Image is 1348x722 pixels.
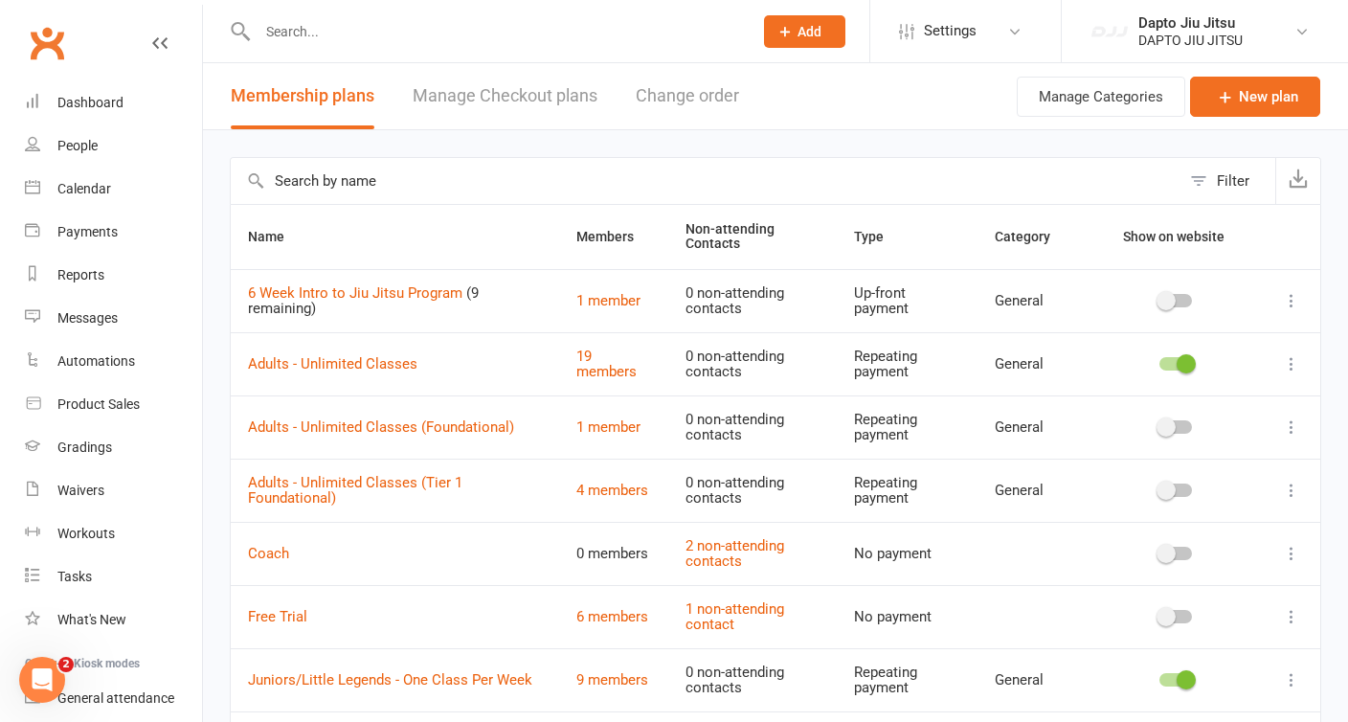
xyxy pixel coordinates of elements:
div: Dashboard [57,95,124,110]
td: 0 non-attending contacts [668,395,836,459]
a: Dashboard [25,81,202,124]
a: Automations [25,340,202,383]
a: Calendar [25,168,202,211]
a: General attendance kiosk mode [25,677,202,720]
td: General [977,269,1089,332]
span: (9 remaining) [248,284,479,318]
a: Adults - Unlimited Classes [248,355,417,372]
img: thumb_image1723000370.png [1090,12,1129,51]
a: 6 Week Intro to Jiu Jitsu Program [248,284,462,302]
td: General [977,395,1089,459]
input: Search by name [231,158,1180,204]
td: Repeating payment [837,395,977,459]
a: Adults - Unlimited Classes (Foundational) [248,418,514,436]
div: Calendar [57,181,111,196]
button: Manage Categories [1017,77,1185,117]
button: Show on website [1106,225,1246,248]
button: Change order [636,63,739,129]
a: 1 member [576,292,640,309]
div: Messages [57,310,118,326]
div: What's New [57,612,126,627]
a: Clubworx [23,19,71,67]
a: New plan [1190,77,1320,117]
td: 0 non-attending contacts [668,459,836,522]
td: Repeating payment [837,648,977,711]
span: Name [248,229,305,244]
a: Manage Checkout plans [413,63,597,129]
a: Messages [25,297,202,340]
button: Membership plans [231,63,374,129]
button: Name [248,225,305,248]
div: People [57,138,98,153]
button: Type [854,225,905,248]
div: General attendance [57,690,174,706]
a: Workouts [25,512,202,555]
a: 9 members [576,671,648,688]
a: Product Sales [25,383,202,426]
span: Category [995,229,1071,244]
td: Repeating payment [837,459,977,522]
td: 0 non-attending contacts [668,648,836,711]
div: Dapto Jiu Jitsu [1138,14,1243,32]
div: Payments [57,224,118,239]
td: 0 members [559,522,668,585]
td: No payment [837,585,977,648]
div: Tasks [57,569,92,584]
span: Show on website [1123,229,1224,244]
th: Members [559,205,668,269]
div: Automations [57,353,135,369]
td: General [977,648,1089,711]
span: 2 [58,657,74,672]
a: Juniors/Little Legends - One Class Per Week [248,671,532,688]
div: Filter [1217,169,1249,192]
a: Waivers [25,469,202,512]
a: Reports [25,254,202,297]
a: 4 members [576,482,648,499]
td: 0 non-attending contacts [668,269,836,332]
button: Add [764,15,845,48]
span: Type [854,229,905,244]
a: Coach [248,545,289,562]
td: General [977,332,1089,395]
td: No payment [837,522,977,585]
div: Waivers [57,483,104,498]
a: What's New [25,598,202,642]
td: 0 non-attending contacts [668,332,836,395]
div: DAPTO JIU JITSU [1138,32,1243,49]
a: 19 members [576,348,637,381]
div: Workouts [57,526,115,541]
div: Reports [57,267,104,282]
span: Add [798,24,821,39]
a: 2 non-attending contacts [685,537,784,571]
td: Repeating payment [837,332,977,395]
button: Category [995,225,1071,248]
th: Non-attending Contacts [668,205,836,269]
a: People [25,124,202,168]
a: Adults - Unlimited Classes (Tier 1 Foundational) [248,474,462,508]
input: Search... [252,18,739,45]
a: Free Trial [248,608,307,625]
a: 1 member [576,418,640,436]
a: 1 non-attending contact [685,600,784,634]
a: Gradings [25,426,202,469]
a: 6 members [576,608,648,625]
td: Up-front payment [837,269,977,332]
button: Filter [1180,158,1275,204]
div: Product Sales [57,396,140,412]
span: Settings [924,10,977,53]
td: General [977,459,1089,522]
a: Payments [25,211,202,254]
a: Tasks [25,555,202,598]
iframe: Intercom live chat [19,657,65,703]
div: Gradings [57,440,112,455]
